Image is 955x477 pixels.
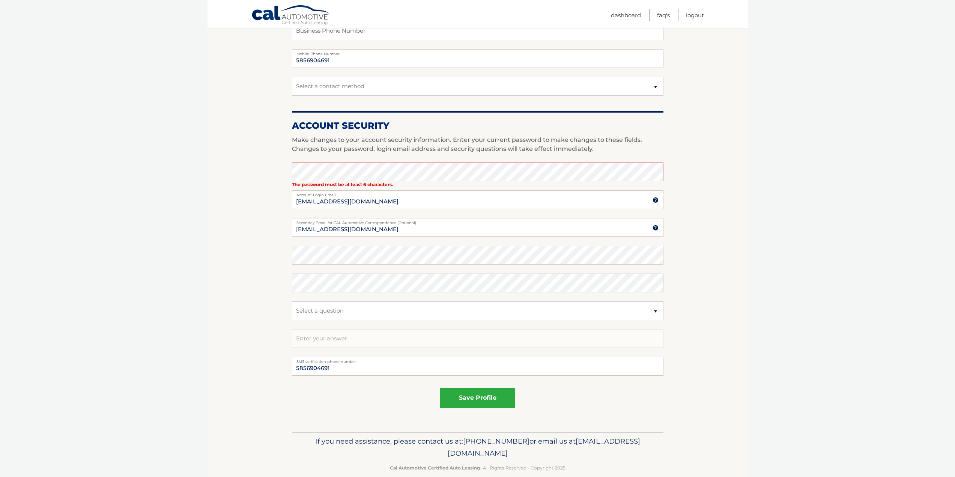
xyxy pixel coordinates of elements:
input: Mobile Phone Number [292,49,663,68]
label: Seconday Email for CAL Automotive Correspondence (Optional) [292,218,663,224]
a: Dashboard [611,9,641,21]
input: Telephone number for SMS login verification [292,357,663,376]
h2: Account Security [292,120,663,131]
img: tooltip.svg [653,197,659,203]
a: FAQ's [657,9,670,21]
img: tooltip.svg [653,225,659,231]
strong: The password must be at least 6 characters. [292,182,393,187]
label: Account Login Email [292,190,663,196]
p: If you need assistance, please contact us at: or email us at [297,435,659,459]
p: - All Rights Reserved - Copyright 2025 [297,464,659,472]
button: save profile [440,388,515,408]
input: Enter your answer [292,329,663,348]
input: Seconday Email for CAL Automotive Correspondence (Optional) [292,218,663,237]
strong: Cal Automotive Certified Auto Leasing [390,465,480,471]
span: [PHONE_NUMBER] [463,437,529,445]
p: Make changes to your account security information. Enter your current password to make changes to... [292,135,663,153]
a: Logout [686,9,704,21]
input: Account Login Email [292,190,663,209]
label: Mobile Phone Number [292,49,663,55]
input: Business Phone Number [292,21,663,40]
label: SMS verification phone number [292,357,663,363]
a: Cal Automotive [251,5,330,27]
